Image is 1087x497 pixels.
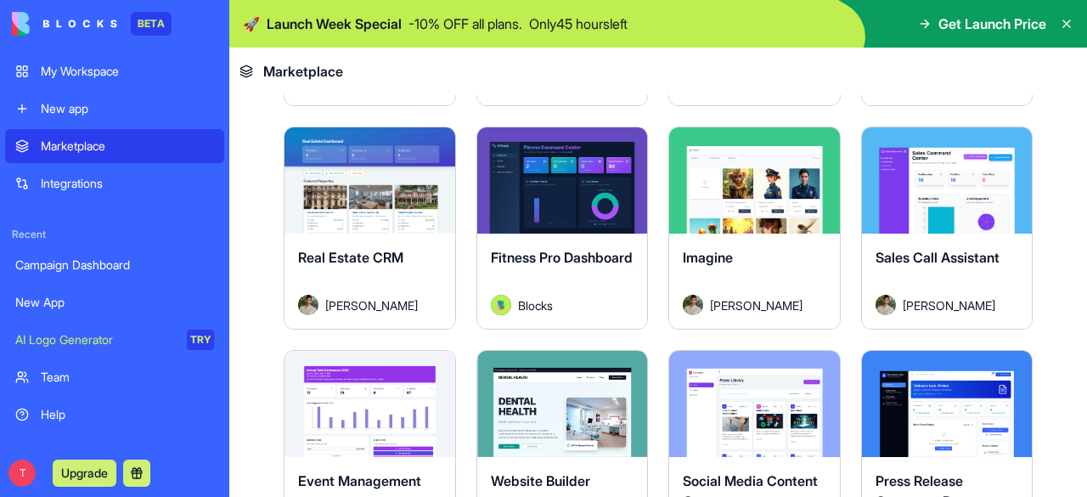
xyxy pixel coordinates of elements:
a: Marketplace [5,129,224,163]
span: [PERSON_NAME] [710,297,803,314]
a: Team [5,360,224,394]
a: Real Estate CRMAvatar[PERSON_NAME] [284,127,456,330]
span: [PERSON_NAME] [903,297,995,314]
button: Upgrade [53,460,116,487]
a: Campaign Dashboard [5,248,224,282]
span: Event Management [298,472,421,489]
span: T [8,460,36,487]
span: Website Builder [491,472,590,489]
p: Only 45 hours left [529,14,628,34]
div: New App [15,294,214,311]
a: Integrations [5,167,224,200]
span: Real Estate CRM [298,249,403,266]
div: Team [41,369,214,386]
a: Sales Call AssistantAvatar[PERSON_NAME] [861,127,1033,330]
a: Help [5,398,224,432]
p: - 10 % OFF all plans. [408,14,522,34]
div: Integrations [41,175,214,192]
a: AI Logo GeneratorTRY [5,323,224,357]
a: Give feedback [5,435,224,469]
div: Marketplace [41,138,214,155]
a: BETA [12,12,172,36]
a: New App [5,285,224,319]
img: Avatar [298,295,318,315]
div: My Workspace [41,63,214,80]
span: Sales Call Assistant [876,249,1000,266]
span: [PERSON_NAME] [325,297,418,314]
div: New app [41,100,214,117]
a: Upgrade [53,464,116,481]
div: BETA [131,12,172,36]
div: Help [41,406,214,423]
span: Get Launch Price [938,14,1046,34]
a: Fitness Pro DashboardAvatarBlocks [476,127,649,330]
span: Recent [5,228,224,241]
img: Avatar [491,295,511,315]
div: TRY [187,330,214,350]
img: logo [12,12,117,36]
span: Fitness Pro Dashboard [491,249,633,266]
a: My Workspace [5,54,224,88]
img: Avatar [876,295,896,315]
span: Blocks [518,297,553,314]
a: ImagineAvatar[PERSON_NAME] [668,127,841,330]
div: Campaign Dashboard [15,257,214,274]
img: Avatar [683,295,703,315]
span: 🚀 [243,14,260,34]
a: New app [5,92,224,126]
span: Imagine [683,249,733,266]
div: AI Logo Generator [15,331,175,348]
span: Marketplace [263,61,343,82]
span: Launch Week Special [267,14,402,34]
